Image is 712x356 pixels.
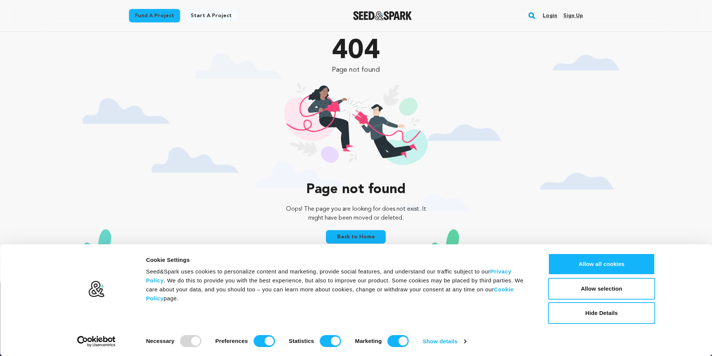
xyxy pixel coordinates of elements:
img: Seed&Spark Logo Dark Mode [353,11,412,20]
button: Allow all cookies [548,253,655,275]
button: Hide Details [548,302,655,324]
div: Cookie Settings [146,256,531,264]
img: logo [88,281,105,298]
strong: Statistics [289,338,314,344]
a: Start a project [185,9,238,22]
strong: Preferences [215,338,248,344]
a: Show details [423,336,466,347]
p: 404 [280,38,432,65]
img: 404 illustration [284,83,428,175]
a: Fund a project [129,9,180,22]
strong: Necessary [146,338,175,344]
p: Page not found [280,182,432,197]
a: Seed&Spark Homepage [353,11,412,20]
a: Back to Home [326,230,386,244]
p: Page not found [280,65,432,75]
a: Usercentrics Cookiebot - opens in a new window [64,336,129,347]
p: Oops! The page you are looking for does not exist. It might have been moved or deleted. [280,205,432,223]
a: Sign up [563,10,583,22]
a: Login [543,10,557,22]
div: Seed&Spark uses cookies to personalize content and marketing, provide social features, and unders... [146,267,531,303]
strong: Marketing [355,338,382,344]
button: Allow selection [548,278,655,300]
